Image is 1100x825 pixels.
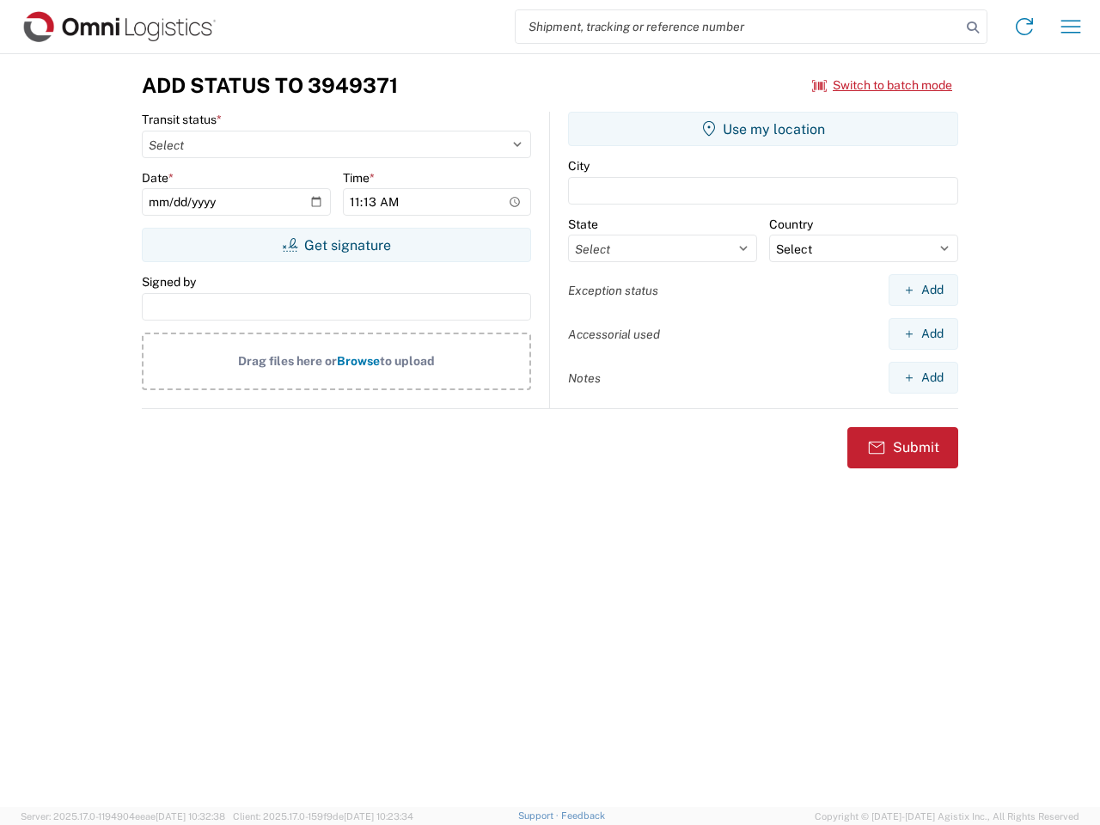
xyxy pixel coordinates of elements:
label: Accessorial used [568,327,660,342]
button: Use my location [568,112,958,146]
span: [DATE] 10:32:38 [156,811,225,822]
label: Transit status [142,112,222,127]
label: Country [769,217,813,232]
span: Drag files here or [238,354,337,368]
button: Switch to batch mode [812,71,952,100]
label: Signed by [142,274,196,290]
h3: Add Status to 3949371 [142,73,398,98]
input: Shipment, tracking or reference number [516,10,961,43]
label: State [568,217,598,232]
a: Support [518,810,561,821]
span: [DATE] 10:23:34 [344,811,413,822]
label: Notes [568,370,601,386]
button: Add [889,318,958,350]
button: Add [889,362,958,394]
span: Client: 2025.17.0-159f9de [233,811,413,822]
label: Date [142,170,174,186]
span: Browse [337,354,380,368]
a: Feedback [561,810,605,821]
button: Submit [847,427,958,468]
span: Server: 2025.17.0-1194904eeae [21,811,225,822]
span: to upload [380,354,435,368]
button: Add [889,274,958,306]
label: City [568,158,590,174]
button: Get signature [142,228,531,262]
label: Time [343,170,375,186]
span: Copyright © [DATE]-[DATE] Agistix Inc., All Rights Reserved [815,809,1079,824]
label: Exception status [568,283,658,298]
